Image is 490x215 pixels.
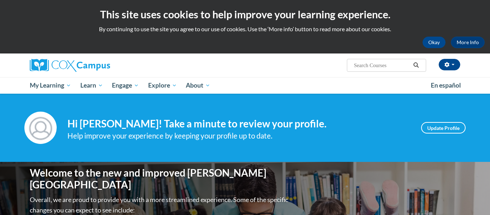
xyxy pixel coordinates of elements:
a: More Info [451,37,485,48]
div: Main menu [19,77,471,94]
a: About [182,77,215,94]
a: Cox Campus [30,59,166,72]
button: Account Settings [439,59,460,70]
input: Search Courses [353,61,411,70]
span: En español [431,81,461,89]
button: Search [411,61,421,70]
img: Profile Image [24,112,57,144]
a: Learn [76,77,108,94]
span: About [186,81,210,90]
span: My Learning [30,81,71,90]
a: Engage [107,77,143,94]
img: Cox Campus [30,59,110,72]
h2: This site uses cookies to help improve your learning experience. [5,7,485,22]
span: Explore [148,81,177,90]
a: Update Profile [421,122,466,134]
span: Engage [112,81,139,90]
h1: Welcome to the new and improved [PERSON_NAME][GEOGRAPHIC_DATA] [30,167,290,191]
a: Explore [143,77,182,94]
h4: Hi [PERSON_NAME]! Take a minute to review your profile. [67,118,410,130]
span: Learn [80,81,103,90]
a: My Learning [25,77,76,94]
a: En español [426,78,466,93]
button: Okay [423,37,446,48]
p: By continuing to use the site you agree to our use of cookies. Use the ‘More info’ button to read... [5,25,485,33]
div: Help improve your experience by keeping your profile up to date. [67,130,410,142]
